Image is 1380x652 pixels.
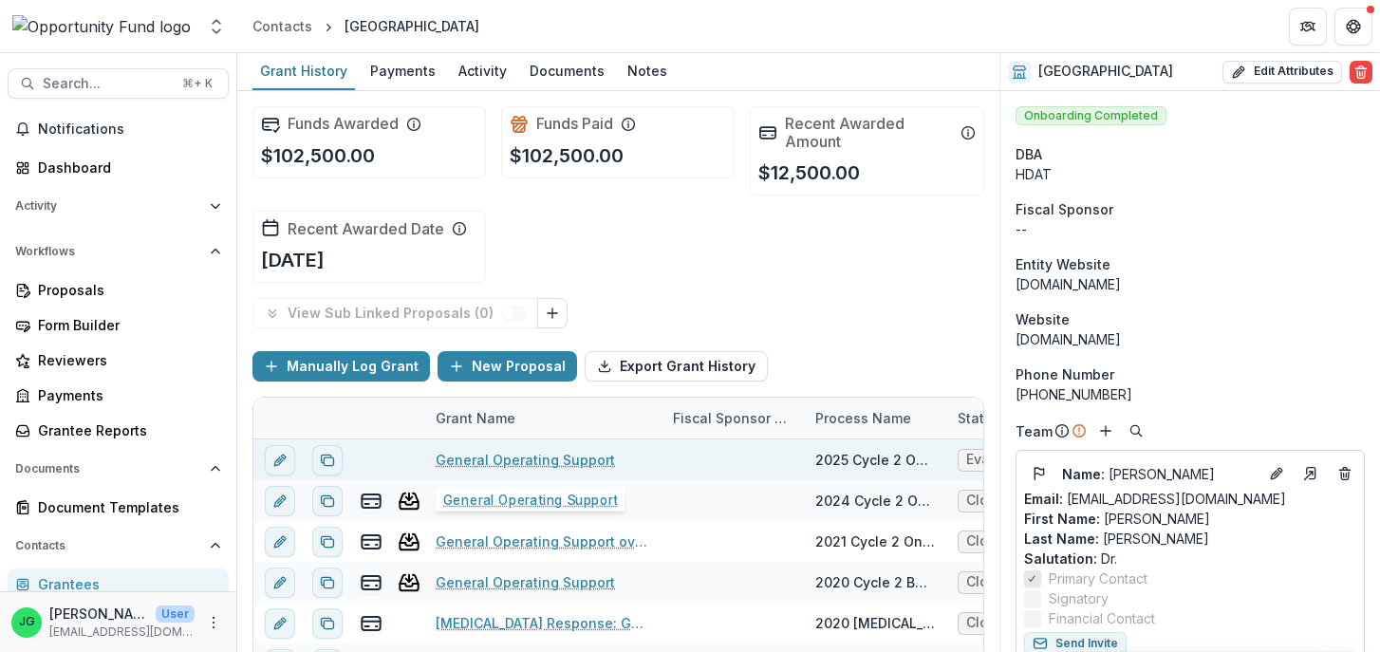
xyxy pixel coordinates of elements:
button: Duplicate proposal [312,445,343,475]
a: Payments [363,53,443,90]
button: Deletes [1333,462,1356,485]
button: Manually Log Grant [252,351,430,382]
div: Proposals [38,280,214,300]
button: Open Contacts [8,531,229,561]
span: Fiscal Sponsor [1016,199,1113,219]
a: Form Builder [8,309,229,341]
h2: [GEOGRAPHIC_DATA] [1038,64,1173,80]
div: ⌘ + K [178,73,216,94]
nav: breadcrumb [245,12,487,40]
p: $102,500.00 [261,141,375,170]
span: Activity [15,199,202,213]
div: Status [946,398,1089,438]
a: Dashboard [8,152,229,183]
div: 2020 [MEDICAL_DATA] Response Grant [815,613,935,633]
span: Name : [1062,466,1105,482]
a: Reviewers [8,345,229,376]
div: Fiscal Sponsor Name [662,398,804,438]
div: Grantees [38,574,214,594]
a: Proposals [8,274,229,306]
h2: Recent Awarded Date [288,220,444,238]
span: Notifications [38,121,221,138]
button: edit [265,486,295,516]
button: Duplicate proposal [312,486,343,516]
div: 2024 Cycle 2 Online [815,491,935,511]
button: Link Grants [537,298,568,328]
span: Closed [966,615,1013,631]
button: edit [265,527,295,557]
button: view-payments [360,571,382,594]
span: Onboarding Completed [1016,106,1166,125]
button: Open Activity [8,191,229,221]
div: Form Builder [38,315,214,335]
button: Open Workflows [8,236,229,267]
a: Contacts [245,12,320,40]
a: Payments [8,380,229,411]
div: [PHONE_NUMBER] [1016,384,1365,404]
button: Edit Attributes [1222,61,1342,84]
h2: Funds Paid [536,115,613,133]
p: $102,500.00 [510,141,624,170]
a: Activity [451,53,514,90]
span: Email: [1024,491,1063,507]
span: DBA [1016,144,1042,164]
button: Duplicate proposal [312,527,343,557]
a: Grantee Reports [8,415,229,446]
a: Name: [PERSON_NAME] [1062,464,1258,484]
span: Entity Website [1016,254,1110,274]
span: Financial Contact [1049,608,1155,628]
a: [DOMAIN_NAME] [1016,331,1121,347]
a: General Operating Support over 3 Years [436,531,650,551]
span: Closed [966,493,1013,509]
a: Document Templates [8,492,229,523]
p: [PERSON_NAME] [1024,509,1356,529]
p: [PERSON_NAME] [1024,529,1356,549]
div: Grant History [252,57,355,84]
div: [DOMAIN_NAME] [1016,274,1365,294]
p: [PERSON_NAME] [49,604,148,624]
div: Activity [451,57,514,84]
span: Search... [43,76,171,92]
button: edit [265,568,295,598]
div: Grant Name [424,408,527,428]
button: Search [1125,419,1147,442]
button: view-payments [360,612,382,635]
button: New Proposal [438,351,577,382]
a: General Operating Support [436,450,615,470]
div: 2025 Cycle 2 Online [815,450,935,470]
a: Grantees [8,568,229,600]
span: Documents [15,462,202,475]
a: Grant History [252,53,355,90]
div: -- [1016,219,1365,239]
span: Primary Contact [1049,568,1147,588]
button: edit [265,445,295,475]
button: Add [1094,419,1117,442]
div: HDAT [1016,164,1365,184]
button: Edit [1265,462,1288,485]
p: User [156,605,195,623]
span: Last Name : [1024,531,1099,547]
div: Documents [522,57,612,84]
a: Notes [620,53,675,90]
a: Email: [EMAIL_ADDRESS][DOMAIN_NAME] [1024,489,1286,509]
h2: Funds Awarded [288,115,399,133]
button: Open entity switcher [203,8,230,46]
h2: Recent Awarded Amount [785,115,952,151]
button: edit [265,608,295,639]
p: [DATE] [261,246,325,274]
div: Notes [620,57,675,84]
button: Export Grant History [585,351,768,382]
button: Flag [1024,458,1054,489]
span: Contacts [15,539,202,552]
button: Notifications [8,114,229,144]
div: Process Name [804,408,923,428]
button: Get Help [1334,8,1372,46]
div: Status [946,408,1012,428]
button: Duplicate proposal [312,608,343,639]
a: Documents [522,53,612,90]
div: Grant Name [424,398,662,438]
a: General Operating Support [436,572,615,592]
span: Workflows [15,245,202,258]
button: More [202,611,225,634]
